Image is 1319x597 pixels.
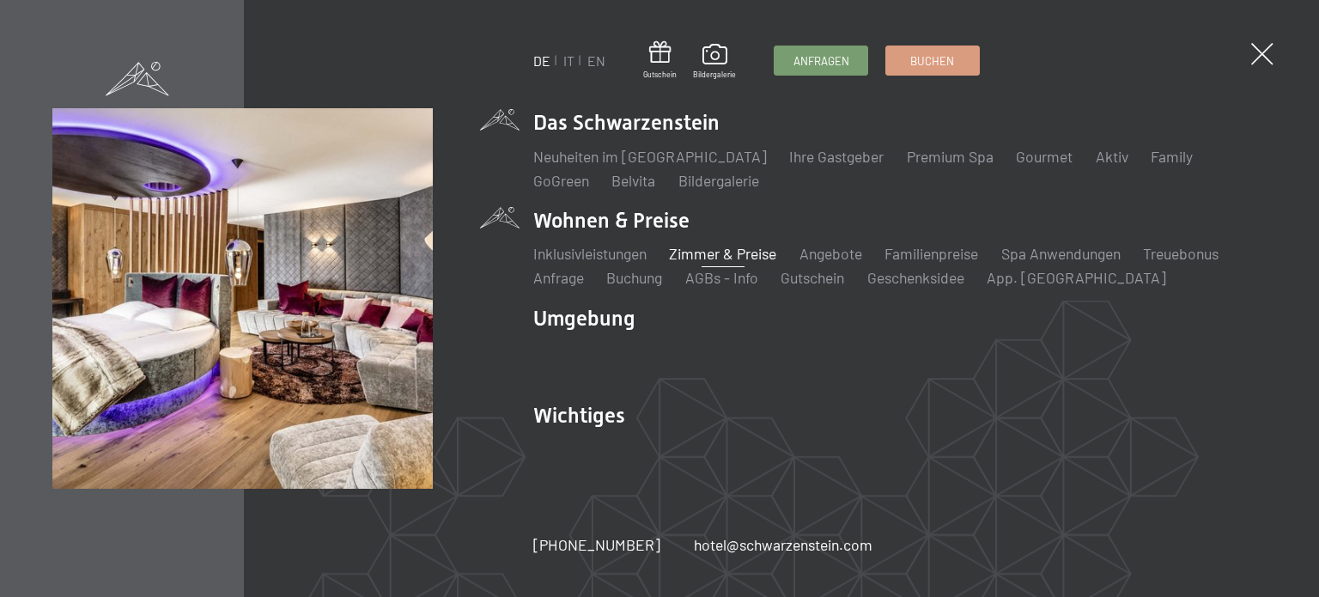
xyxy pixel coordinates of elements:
[1143,244,1219,263] a: Treuebonus
[987,268,1166,287] a: App. [GEOGRAPHIC_DATA]
[587,52,605,69] a: EN
[693,44,736,80] a: Bildergalerie
[1096,147,1128,166] a: Aktiv
[781,268,844,287] a: Gutschein
[533,268,584,287] a: Anfrage
[533,147,767,166] a: Neuheiten im [GEOGRAPHIC_DATA]
[563,52,574,69] a: IT
[533,171,589,190] a: GoGreen
[867,268,964,287] a: Geschenksidee
[611,171,655,190] a: Belvita
[685,268,758,287] a: AGBs - Info
[678,171,759,190] a: Bildergalerie
[533,535,660,554] span: [PHONE_NUMBER]
[694,534,872,556] a: hotel@schwarzenstein.com
[910,53,954,69] span: Buchen
[907,147,994,166] a: Premium Spa
[884,244,978,263] a: Familienpreise
[886,46,979,75] a: Buchen
[606,268,662,287] a: Buchung
[533,52,550,69] a: DE
[789,147,884,166] a: Ihre Gastgeber
[1016,147,1073,166] a: Gourmet
[533,534,660,556] a: [PHONE_NUMBER]
[643,41,677,80] a: Gutschein
[1001,244,1121,263] a: Spa Anwendungen
[1151,147,1193,166] a: Family
[793,53,849,69] span: Anfragen
[533,244,647,263] a: Inklusivleistungen
[799,244,862,263] a: Angebote
[693,70,736,80] span: Bildergalerie
[669,244,776,263] a: Zimmer & Preise
[775,46,867,75] a: Anfragen
[643,70,677,80] span: Gutschein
